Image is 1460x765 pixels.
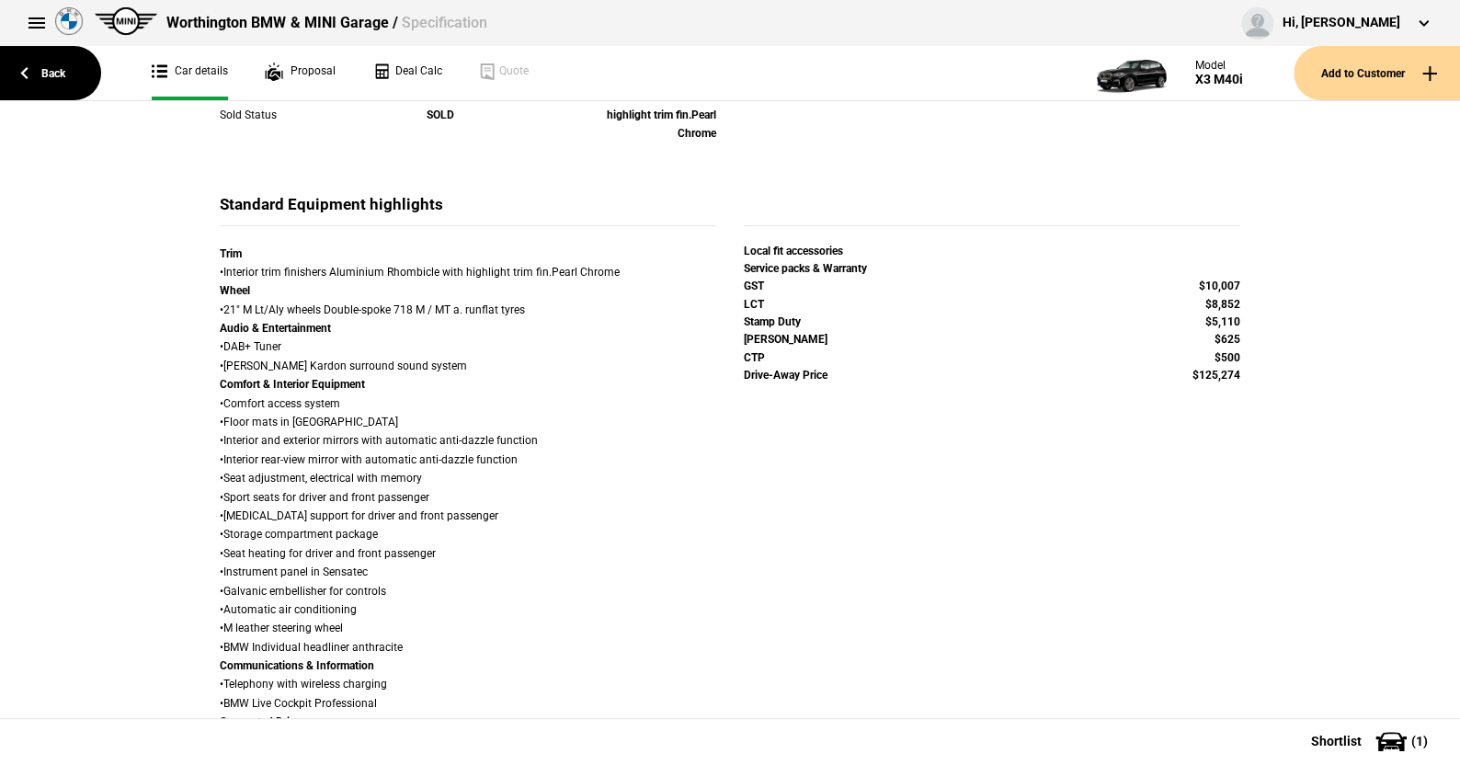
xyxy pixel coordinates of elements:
[1192,369,1240,382] strong: $125,274
[1283,14,1400,32] div: Hi, [PERSON_NAME]
[401,14,486,31] span: Specification
[220,194,716,226] div: Standard Equipment highlights
[166,13,486,33] div: Worthington BMW & MINI Garage /
[1205,298,1240,311] strong: $8,852
[744,369,827,382] strong: Drive-Away Price
[220,284,250,297] strong: Wheel
[220,715,301,728] strong: Connected Drive
[744,351,765,364] strong: CTP
[220,659,374,672] strong: Communications & Information
[744,298,764,311] strong: LCT
[220,378,365,391] strong: Comfort & Interior Equipment
[265,46,336,100] a: Proposal
[744,333,827,346] strong: [PERSON_NAME]
[220,247,242,260] strong: Trim
[427,108,454,121] strong: SOLD
[1215,333,1240,346] strong: $625
[152,46,228,100] a: Car details
[1215,351,1240,364] strong: $500
[220,322,331,335] strong: Audio & Entertainment
[1311,735,1362,748] span: Shortlist
[55,7,83,35] img: bmw.png
[744,245,843,257] strong: Local fit accessories
[744,280,764,292] strong: GST
[1195,59,1243,72] div: Model
[372,46,442,100] a: Deal Calc
[1195,72,1243,87] div: X3 M40i
[1294,46,1460,100] button: Add to Customer
[744,315,801,328] strong: Stamp Duty
[1411,735,1428,748] span: ( 1 )
[220,106,360,124] div: Sold Status
[1283,718,1460,764] button: Shortlist(1)
[95,7,157,35] img: mini.png
[744,262,867,275] strong: Service packs & Warranty
[1199,280,1240,292] strong: $10,007
[1205,315,1240,328] strong: $5,110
